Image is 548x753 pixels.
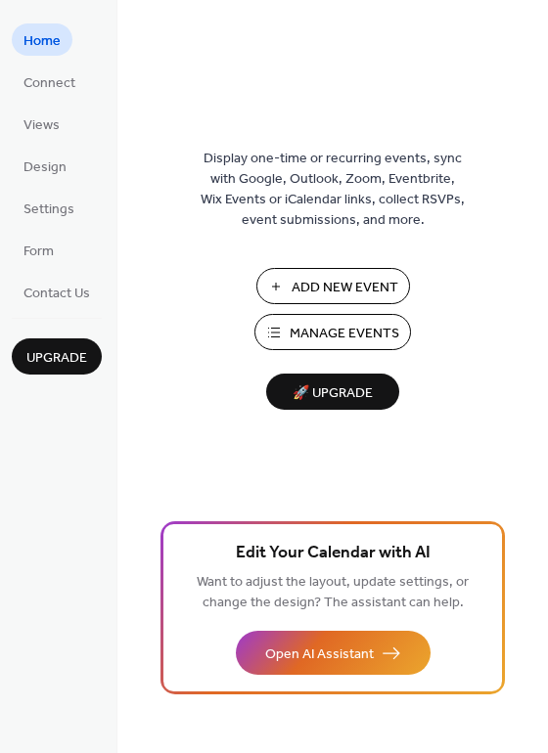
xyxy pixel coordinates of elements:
[12,338,102,375] button: Upgrade
[254,314,411,350] button: Manage Events
[265,644,374,665] span: Open AI Assistant
[23,199,74,220] span: Settings
[197,569,469,616] span: Want to adjust the layout, update settings, or change the design? The assistant can help.
[12,23,72,56] a: Home
[12,108,71,140] a: Views
[23,284,90,304] span: Contact Us
[292,278,398,298] span: Add New Event
[23,157,67,178] span: Design
[256,268,410,304] button: Add New Event
[201,149,465,231] span: Display one-time or recurring events, sync with Google, Outlook, Zoom, Eventbrite, Wix Events or ...
[23,73,75,94] span: Connect
[23,242,54,262] span: Form
[12,276,102,308] a: Contact Us
[12,150,78,182] a: Design
[26,348,87,369] span: Upgrade
[290,324,399,344] span: Manage Events
[23,31,61,52] span: Home
[278,380,388,407] span: 🚀 Upgrade
[236,540,431,567] span: Edit Your Calendar with AI
[23,115,60,136] span: Views
[236,631,431,675] button: Open AI Assistant
[266,374,399,410] button: 🚀 Upgrade
[12,66,87,98] a: Connect
[12,192,86,224] a: Settings
[12,234,66,266] a: Form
